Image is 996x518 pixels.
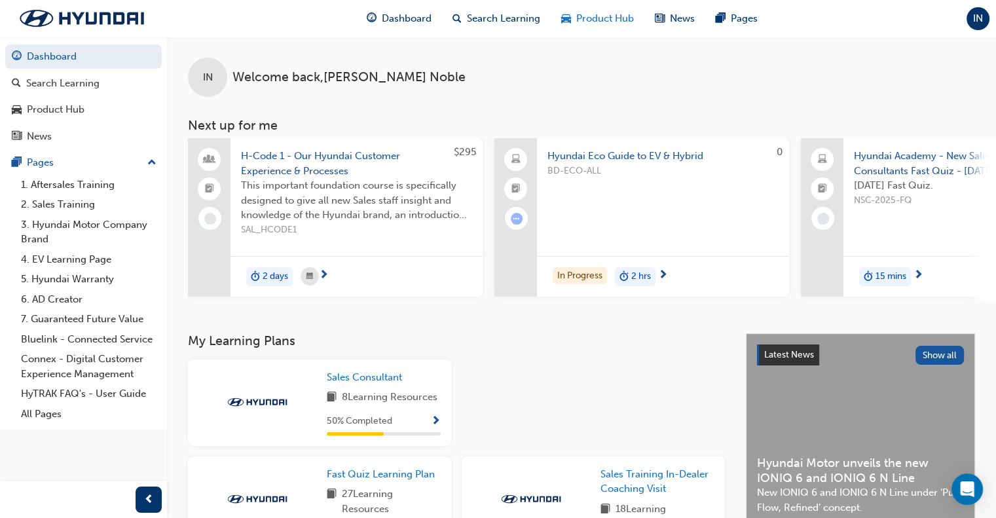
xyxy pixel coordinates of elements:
h3: My Learning Plans [188,333,725,348]
span: booktick-icon [818,181,827,198]
a: pages-iconPages [705,5,768,32]
a: News [5,124,162,149]
img: Trak [221,396,293,409]
span: learningRecordVerb_NONE-icon [204,213,216,225]
span: pages-icon [716,10,726,27]
a: 7. Guaranteed Future Value [16,309,162,329]
div: Product Hub [27,102,84,117]
img: Trak [7,5,157,32]
a: 4. EV Learning Page [16,250,162,270]
h3: Next up for me [167,118,996,133]
span: Search Learning [467,11,540,26]
img: Trak [221,492,293,506]
span: IN [203,70,213,85]
span: H-Code 1 - Our Hyundai Customer Experience & Processes [241,149,472,178]
a: Fast Quiz Learning Plan [327,467,440,482]
span: 50 % Completed [327,414,392,429]
span: next-icon [913,270,923,282]
div: In Progress [553,267,607,285]
a: Dashboard [5,45,162,69]
a: Search Learning [5,71,162,96]
span: duration-icon [251,268,260,286]
span: learningRecordVerb_ATTEMPT-icon [511,213,523,225]
span: prev-icon [144,492,154,508]
span: Latest News [764,349,814,360]
span: Pages [731,11,758,26]
span: IN [973,11,983,26]
a: 6. AD Creator [16,289,162,310]
span: duration-icon [619,268,629,286]
div: Search Learning [26,76,100,91]
a: news-iconNews [644,5,705,32]
span: Hyundai Eco Guide to EV & Hybrid [547,149,779,164]
a: Bluelink - Connected Service [16,329,162,350]
a: search-iconSearch Learning [442,5,551,32]
span: learningRecordVerb_NONE-icon [817,213,829,225]
span: Sales Consultant [327,371,402,383]
span: up-icon [147,155,157,172]
span: News [670,11,695,26]
span: Show Progress [431,416,441,428]
span: New IONIQ 6 and IONIQ 6 N Line under ‘Pure Flow, Refined’ concept. [757,485,964,515]
a: Sales Consultant [327,370,407,385]
button: Show all [915,346,965,365]
span: pages-icon [12,157,22,169]
span: calendar-icon [306,268,313,285]
a: Product Hub [5,98,162,122]
a: guage-iconDashboard [356,5,442,32]
button: Pages [5,151,162,175]
a: $295H-Code 1 - Our Hyundai Customer Experience & ProcessesThis important foundation course is spe... [188,138,483,297]
span: This important foundation course is specifically designed to give all new Sales staff insight and... [241,178,472,223]
a: Latest NewsShow all [757,344,964,365]
span: Welcome back , [PERSON_NAME] Noble [232,70,466,85]
span: car-icon [561,10,571,27]
a: 0Hyundai Eco Guide to EV & HybridBD-ECO-ALLIn Progressduration-icon2 hrs [494,138,789,297]
span: search-icon [12,78,21,90]
div: Pages [27,155,54,170]
span: guage-icon [12,51,22,63]
span: Hyundai Motor unveils the new IONIQ 6 and IONIQ 6 N Line [757,456,964,485]
div: Open Intercom Messenger [951,473,983,505]
a: 2. Sales Training [16,194,162,215]
span: Dashboard [382,11,432,26]
span: BD-ECO-ALL [547,164,779,179]
a: 1. Aftersales Training [16,175,162,195]
span: 15 mins [876,269,906,284]
span: people-icon [205,151,214,168]
a: Sales Training In-Dealer Coaching Visit [600,467,714,496]
button: IN [967,7,989,30]
a: All Pages [16,404,162,424]
span: Product Hub [576,11,634,26]
span: 0 [777,146,783,158]
span: booktick-icon [205,181,214,198]
div: News [27,129,52,144]
span: search-icon [452,10,462,27]
a: 3. Hyundai Motor Company Brand [16,215,162,250]
span: laptop-icon [818,151,827,168]
span: car-icon [12,104,22,116]
a: HyTRAK FAQ's - User Guide [16,384,162,404]
span: SAL_HCODE1 [241,223,472,238]
span: laptop-icon [511,151,521,168]
span: 2 hrs [631,269,651,284]
span: Sales Training In-Dealer Coaching Visit [600,468,709,495]
a: Connex - Digital Customer Experience Management [16,349,162,384]
span: Fast Quiz Learning Plan [327,468,435,480]
a: car-iconProduct Hub [551,5,644,32]
span: next-icon [319,270,329,282]
span: 2 days [263,269,288,284]
button: DashboardSearch LearningProduct HubNews [5,42,162,151]
span: 8 Learning Resources [342,390,437,406]
span: $295 [454,146,476,158]
span: book-icon [327,390,337,406]
img: Trak [495,492,567,506]
span: duration-icon [864,268,873,286]
span: 27 Learning Resources [342,487,441,516]
span: news-icon [12,131,22,143]
a: 5. Hyundai Warranty [16,269,162,289]
span: booktick-icon [511,181,521,198]
span: guage-icon [367,10,377,27]
button: Show Progress [431,413,441,430]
